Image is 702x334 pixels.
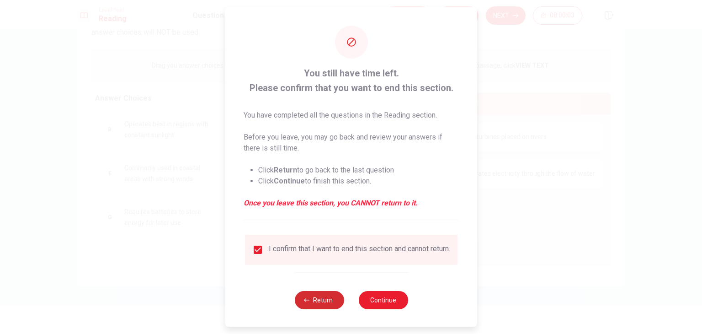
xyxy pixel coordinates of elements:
p: Before you leave, you may go back and review your answers if there is still time. [244,132,459,154]
p: You have completed all the questions in the Reading section. [244,110,459,121]
div: I confirm that I want to end this section and cannot return. [269,244,450,255]
li: Click to go back to the last question [258,165,459,176]
em: Once you leave this section, you CANNOT return to it. [244,198,459,209]
button: Return [294,291,344,309]
strong: Continue [274,177,305,185]
button: Continue [358,291,408,309]
li: Click to finish this section. [258,176,459,187]
strong: Return [274,166,297,174]
span: You still have time left. Please confirm that you want to end this section. [244,66,459,95]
